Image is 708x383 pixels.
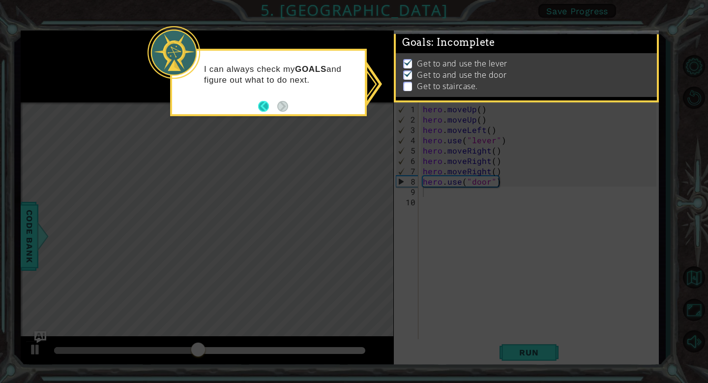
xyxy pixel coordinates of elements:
img: Check mark for checkbox [403,58,413,66]
span: Goals [402,36,495,49]
strong: GOALS [295,64,326,74]
span: : Incomplete [431,36,495,48]
p: I can always check my and figure out what to do next. [204,64,358,86]
img: Check mark for checkbox [403,69,413,77]
p: Get to staircase. [417,81,477,92]
p: Get to and use the lever [417,58,507,69]
button: Next [277,101,288,112]
button: Back [258,101,277,112]
p: Get to and use the door [417,69,506,80]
